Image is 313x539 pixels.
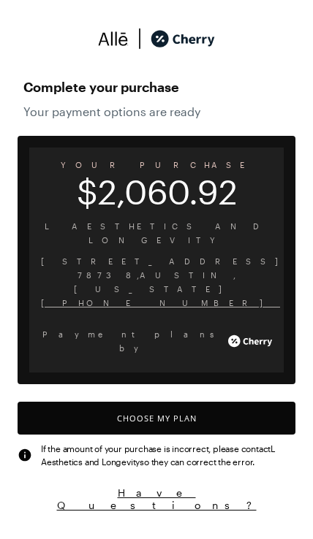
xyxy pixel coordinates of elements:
[18,448,32,462] img: svg%3e
[18,486,295,512] button: Have Questions?
[29,155,284,175] span: YOUR PURCHASE
[129,28,151,50] img: svg%3e
[18,402,295,435] button: Choose My Plan
[41,442,295,468] span: If the amount of your purchase is incorrect, please contact L Aesthetics and Longevity so they ca...
[151,28,215,50] img: cherry_black_logo-DrOE_MJI.svg
[23,75,290,99] span: Complete your purchase
[41,296,272,310] span: [PHONE_NUMBER]
[41,219,272,247] span: L Aesthetics and Longevity
[98,28,129,50] img: svg%3e
[41,254,272,296] span: [STREET_ADDRESS] 78738 , AUSTIN , [US_STATE]
[228,330,272,352] img: cherry_white_logo-JPerc-yG.svg
[23,104,290,118] span: Your payment options are ready
[29,182,284,202] span: $2,060.92
[41,327,225,355] span: Payment plans by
